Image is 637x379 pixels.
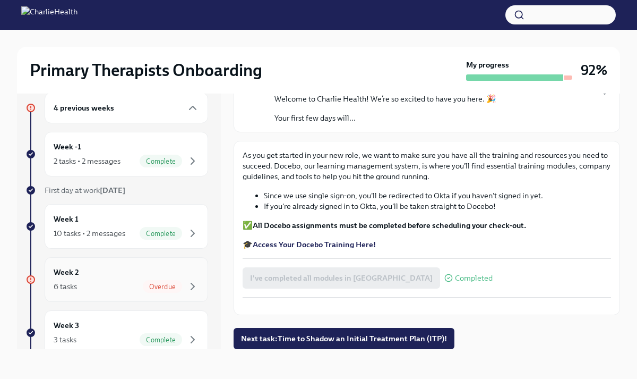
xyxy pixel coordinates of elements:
[581,61,607,80] h3: 92%
[140,230,182,238] span: Complete
[54,141,81,153] h6: Week -1
[54,319,79,331] h6: Week 3
[25,132,208,176] a: Week -12 tasks • 2 messagesComplete
[54,156,120,166] div: 2 tasks • 2 messages
[25,204,208,249] a: Week 110 tasks • 2 messagesComplete
[264,190,611,201] li: Since we use single sign-on, you'll be redirected to Okta if you haven't signed in yet.
[54,266,79,278] h6: Week 2
[264,201,611,212] li: If you're already signed in to Okta, you'll be taken straight to Docebo!
[54,228,125,239] div: 10 tasks • 2 messages
[243,150,611,182] p: As you get started in your new role, we want to make sure you have all the training and resources...
[21,6,78,23] img: CharlieHealth
[243,220,611,231] p: ✅
[274,113,496,123] p: Your first few days will...
[234,328,454,349] button: Next task:Time to Shadow an Initial Treatment Plan (ITP)!
[54,102,114,114] h6: 4 previous weeks
[100,186,125,195] strong: [DATE]
[241,333,447,344] span: Next task : Time to Shadow an Initial Treatment Plan (ITP)!
[466,60,509,70] strong: My progress
[253,240,376,249] a: Access Your Docebo Training Here!
[455,274,493,282] span: Completed
[243,239,611,250] p: 🎓
[140,336,182,344] span: Complete
[25,185,208,196] a: First day at work[DATE]
[143,283,182,291] span: Overdue
[25,310,208,355] a: Week 33 tasksComplete
[253,221,526,230] strong: All Docebo assignments must be completed before scheduling your check-out.
[140,157,182,165] span: Complete
[274,94,496,104] p: Welcome to Charlie Health! We’re so excited to have you here. 🎉
[30,60,262,81] h2: Primary Therapists Onboarding
[25,257,208,302] a: Week 26 tasksOverdue
[54,281,77,292] div: 6 tasks
[45,92,208,123] div: 4 previous weeks
[54,213,79,225] h6: Week 1
[54,334,76,345] div: 3 tasks
[45,186,125,195] span: First day at work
